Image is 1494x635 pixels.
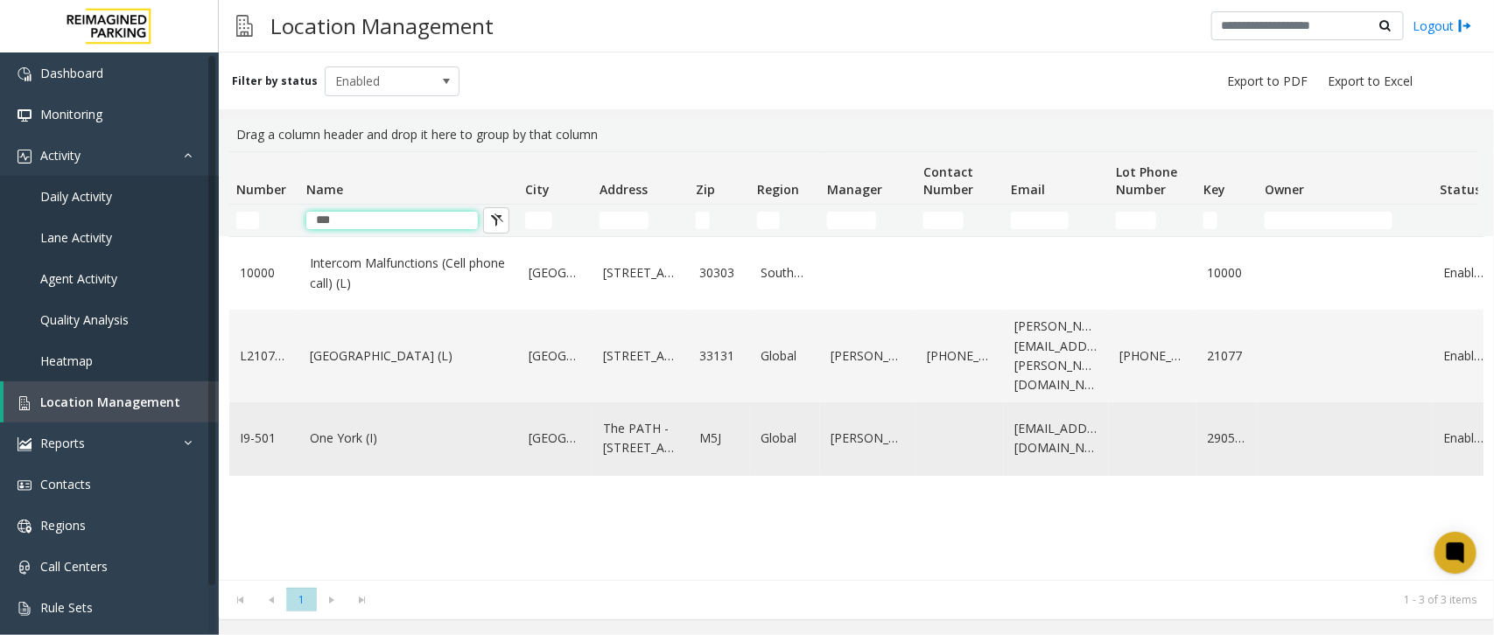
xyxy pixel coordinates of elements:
[240,263,289,283] a: 10000
[236,212,259,229] input: Number Filter
[603,263,678,283] a: [STREET_ADDRESS]
[18,67,32,81] img: 'icon'
[757,212,780,229] input: Region Filter
[1227,73,1308,90] span: Export to PDF
[483,207,509,234] button: Clear
[1433,205,1494,236] td: Status Filter
[696,181,715,198] span: Zip
[1014,317,1098,395] a: [PERSON_NAME][EMAIL_ADDRESS][PERSON_NAME][DOMAIN_NAME]
[326,67,432,95] span: Enabled
[923,164,973,198] span: Contact Number
[240,346,289,366] a: L21077700
[229,118,1483,151] div: Drag a column header and drop it here to group by that column
[757,181,799,198] span: Region
[40,106,102,122] span: Monitoring
[389,592,1476,607] kendo-pager-info: 1 - 3 of 3 items
[232,73,318,89] label: Filter by status
[761,263,810,283] a: Southeast
[1258,205,1433,236] td: Owner Filter
[603,419,678,458] a: The PATH - [STREET_ADDRESS]
[1119,346,1186,366] a: [PHONE_NUMBER]
[18,561,32,575] img: 'icon'
[40,394,180,410] span: Location Management
[923,212,964,229] input: Contact Number Filter
[699,263,740,283] a: 30303
[827,181,882,198] span: Manager
[820,205,916,236] td: Manager Filter
[1265,212,1392,229] input: Owner Filter
[1413,17,1472,35] a: Logout
[1203,212,1217,229] input: Key Filter
[689,205,750,236] td: Zip Filter
[236,4,253,47] img: pageIcon
[40,270,117,287] span: Agent Activity
[600,181,648,198] span: Address
[1433,152,1494,205] th: Status
[1203,181,1225,198] span: Key
[18,437,32,451] img: 'icon'
[40,517,86,534] span: Regions
[1220,69,1315,94] button: Export to PDF
[699,346,740,366] a: 33131
[831,429,906,448] a: [PERSON_NAME]
[310,346,508,366] a: [GEOGRAPHIC_DATA] (L)
[240,429,289,448] a: I9-501
[593,205,689,236] td: Address Filter
[40,147,81,164] span: Activity
[696,212,710,229] input: Zip Filter
[1207,429,1247,448] a: 290501
[18,108,32,122] img: 'icon'
[40,311,129,328] span: Quality Analysis
[1321,69,1420,94] button: Export to Excel
[18,602,32,616] img: 'icon'
[916,205,1004,236] td: Contact Number Filter
[40,435,85,451] span: Reports
[1011,181,1045,198] span: Email
[1011,212,1069,229] input: Email Filter
[229,205,299,236] td: Number Filter
[603,346,678,366] a: [STREET_ADDRESS]
[529,429,582,448] a: [GEOGRAPHIC_DATA]
[1328,73,1413,90] span: Export to Excel
[525,212,552,229] input: City Filter
[1265,181,1304,198] span: Owner
[310,429,508,448] a: One York (I)
[1443,346,1483,366] a: Enabled
[525,181,550,198] span: City
[40,476,91,492] span: Contacts
[1004,205,1109,236] td: Email Filter
[1109,205,1196,236] td: Lot Phone Number Filter
[236,181,286,198] span: Number
[1443,263,1483,283] a: Enabled
[1014,419,1098,458] a: [EMAIL_ADDRESS][DOMAIN_NAME]
[40,229,112,246] span: Lane Activity
[761,429,810,448] a: Global
[1207,346,1247,366] a: 21077
[40,65,103,81] span: Dashboard
[927,346,993,366] a: [PHONE_NUMBER]
[518,205,593,236] td: City Filter
[529,263,582,283] a: [GEOGRAPHIC_DATA]
[529,346,582,366] a: [GEOGRAPHIC_DATA]
[310,254,508,293] a: Intercom Malfunctions (Cell phone call) (L)
[1207,263,1247,283] a: 10000
[827,212,876,229] input: Manager Filter
[699,429,740,448] a: M5J
[18,520,32,534] img: 'icon'
[1458,17,1472,35] img: logout
[40,558,108,575] span: Call Centers
[18,150,32,164] img: 'icon'
[750,205,820,236] td: Region Filter
[1443,429,1483,448] a: Enabled
[40,352,93,369] span: Heatmap
[761,346,810,366] a: Global
[18,396,32,410] img: 'icon'
[262,4,502,47] h3: Location Management
[18,478,32,492] img: 'icon'
[299,205,518,236] td: Name Filter
[4,381,219,422] a: Location Management
[1116,212,1156,229] input: Lot Phone Number Filter
[40,599,93,616] span: Rule Sets
[1116,164,1177,198] span: Lot Phone Number
[831,346,906,366] a: [PERSON_NAME]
